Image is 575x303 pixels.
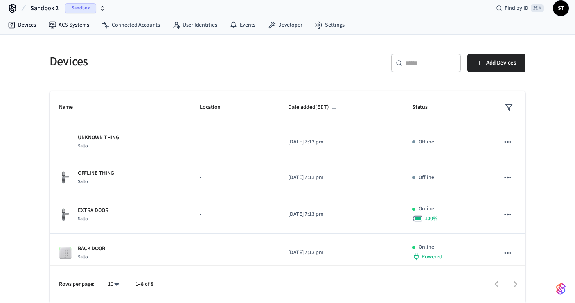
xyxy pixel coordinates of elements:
span: Salto [78,143,88,149]
a: Settings [309,18,351,32]
span: Location [200,101,231,113]
button: Add Devices [467,54,525,72]
span: Add Devices [486,58,516,68]
span: Find by ID [505,4,528,12]
div: Find by ID⌘ K [490,1,550,15]
p: [DATE] 7:13 pm [288,174,394,182]
p: - [200,174,270,182]
img: salto_escutcheon_pin [59,208,72,221]
p: Offline [419,174,434,182]
span: Salto [78,178,88,185]
span: ⌘ K [531,4,544,12]
a: Devices [2,18,42,32]
p: Offline [419,138,434,146]
span: Date added(EDT) [288,101,339,113]
p: [DATE] 7:13 pm [288,138,394,146]
p: - [200,210,270,219]
a: ACS Systems [42,18,95,32]
p: BACK DOOR [78,245,105,253]
h5: Devices [50,54,283,70]
span: ST [554,1,568,15]
a: Developer [262,18,309,32]
div: 10 [104,279,123,290]
img: SeamLogoGradient.69752ec5.svg [556,283,566,295]
span: Sandbox 2 [31,4,59,13]
p: UNKNOWN THING [78,134,119,142]
button: ST [553,0,569,16]
p: Rows per page: [59,280,95,289]
a: Events [223,18,262,32]
span: Name [59,101,83,113]
img: salto_escutcheon_pin [59,171,72,184]
p: [DATE] 7:13 pm [288,210,394,219]
img: salto_wallreader_pin [59,247,72,259]
a: Connected Accounts [95,18,166,32]
span: 100 % [425,215,438,222]
p: - [200,138,270,146]
p: OFFLINE THING [78,169,114,177]
span: Salto [78,215,88,222]
span: Salto [78,254,88,260]
p: Online [419,243,434,251]
a: User Identities [166,18,223,32]
p: - [200,249,270,257]
span: Powered [422,253,442,261]
p: EXTRA DOOR [78,206,108,215]
p: [DATE] 7:13 pm [288,249,394,257]
p: 1–8 of 8 [135,280,153,289]
p: Online [419,205,434,213]
span: Sandbox [65,3,96,13]
span: Status [412,101,438,113]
